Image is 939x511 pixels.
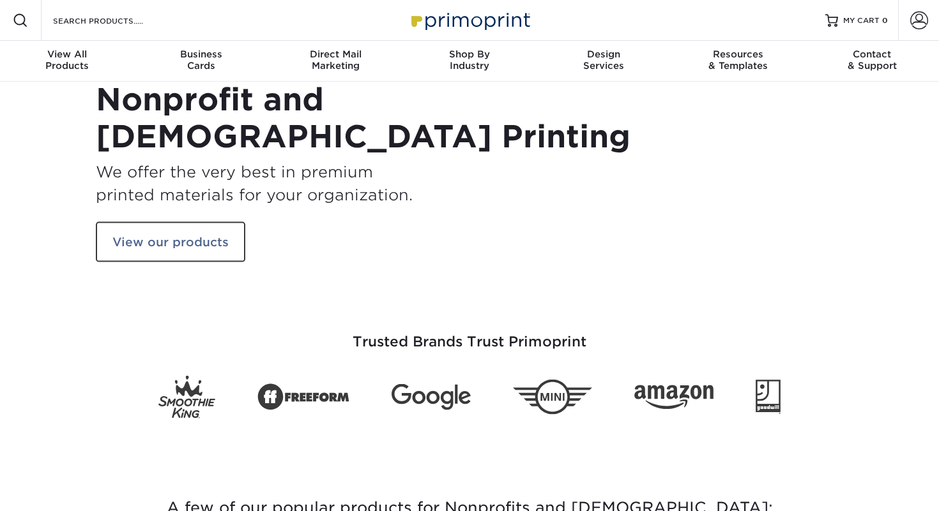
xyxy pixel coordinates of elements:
h1: Nonprofit and [DEMOGRAPHIC_DATA] Printing [96,82,460,155]
div: Industry [402,48,537,71]
img: Smoothie King [158,376,215,418]
img: Freeform [257,376,349,417]
span: Shop By [402,48,537,60]
div: Cards [134,48,268,71]
a: Direct MailMarketing [268,41,402,82]
div: & Templates [671,48,805,71]
h3: Trusted Brands Trust Primoprint [96,303,843,366]
a: Shop ByIndustry [402,41,537,82]
img: Goodwill [756,380,781,414]
span: MY CART [843,15,880,26]
span: Business [134,48,268,60]
a: Contact& Support [805,41,939,82]
h3: We offer the very best in premium printed materials for your organization. [96,160,460,206]
span: Direct Mail [268,48,402,60]
img: Mini [513,380,592,415]
img: Amazon [634,385,714,409]
span: Resources [671,48,805,60]
span: Design [537,48,671,60]
div: Services [537,48,671,71]
div: Marketing [268,48,402,71]
span: 0 [882,16,888,25]
a: Resources& Templates [671,41,805,82]
img: Primoprint [406,6,533,34]
a: BusinessCards [134,41,268,82]
a: DesignServices [537,41,671,82]
div: & Support [805,48,939,71]
img: Google [392,384,471,410]
span: Contact [805,48,939,60]
input: SEARCH PRODUCTS..... [52,13,176,28]
a: View our products [96,221,245,262]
